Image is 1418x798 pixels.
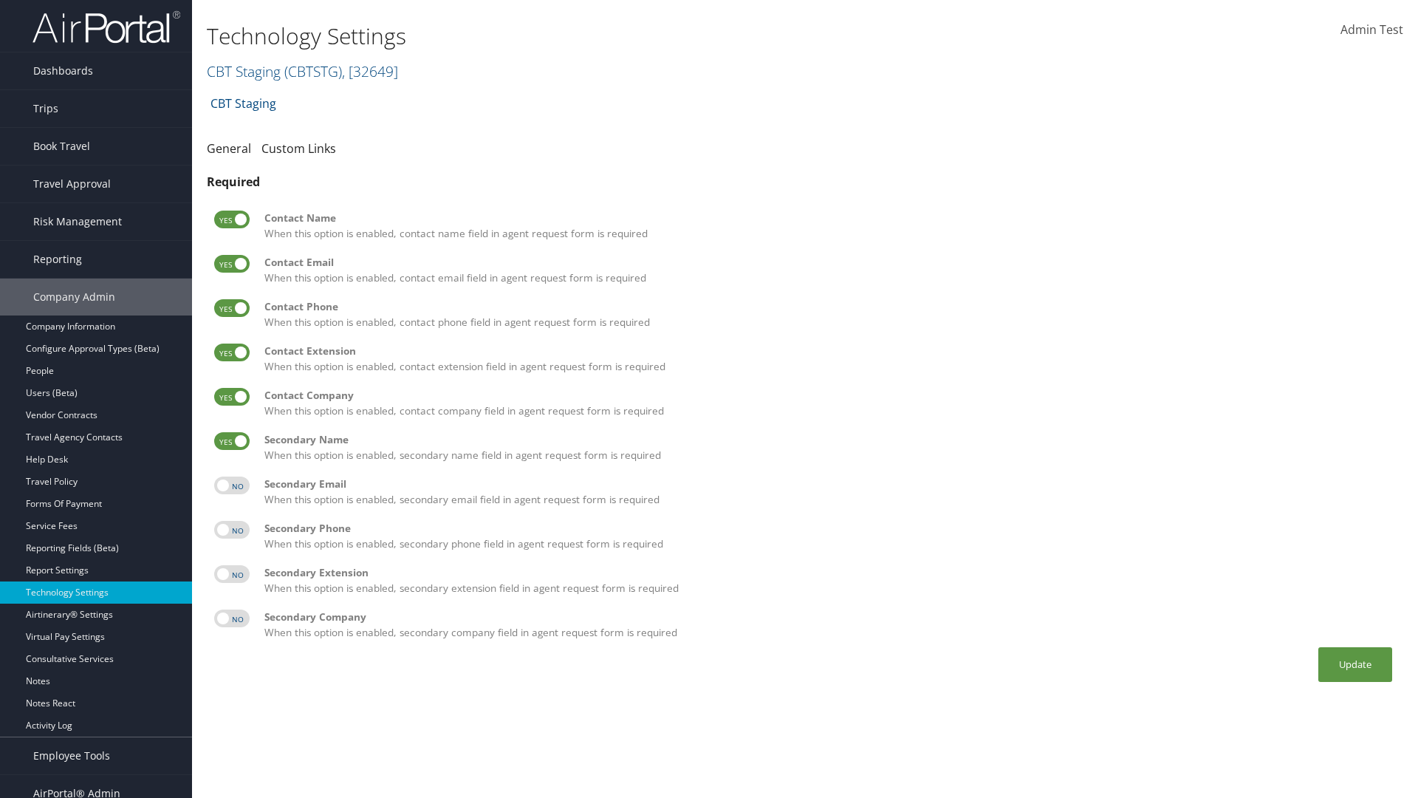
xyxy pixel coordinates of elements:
[264,299,1396,330] label: When this option is enabled, contact phone field in agent request form is required
[264,388,1396,418] label: When this option is enabled, contact company field in agent request form is required
[264,255,1396,270] div: Contact Email
[264,521,1396,551] label: When this option is enabled, secondary phone field in agent request form is required
[342,61,398,81] span: , [ 32649 ]
[264,521,1396,536] div: Secondary Phone
[264,344,1396,374] label: When this option is enabled, contact extension field in agent request form is required
[33,90,58,127] span: Trips
[284,61,342,81] span: ( CBTSTG )
[1340,7,1403,53] a: Admin Test
[33,166,111,202] span: Travel Approval
[33,279,115,316] span: Company Admin
[264,344,1396,358] div: Contact Extension
[264,432,1396,463] label: When this option is enabled, secondary name field in agent request form is required
[210,89,276,118] a: CBT Staging
[207,140,251,157] a: General
[264,388,1396,403] div: Contact Company
[207,173,1403,191] div: Required
[33,52,93,89] span: Dashboards
[264,565,1396,596] label: When this option is enabled, secondary extension field in agent request form is required
[264,211,1396,241] label: When this option is enabled, contact name field in agent request form is required
[33,203,122,240] span: Risk Management
[261,140,336,157] a: Custom Links
[1340,21,1403,38] span: Admin Test
[264,211,1396,225] div: Contact Name
[33,128,90,165] span: Book Travel
[264,610,1396,640] label: When this option is enabled, secondary company field in agent request form is required
[33,737,110,774] span: Employee Tools
[264,299,1396,314] div: Contact Phone
[264,565,1396,580] div: Secondary Extension
[33,241,82,278] span: Reporting
[207,61,398,81] a: CBT Staging
[207,21,1004,52] h1: Technology Settings
[264,610,1396,624] div: Secondary Company
[32,10,180,44] img: airportal-logo.png
[264,432,1396,447] div: Secondary Name
[264,477,1396,491] div: Secondary Email
[264,477,1396,507] label: When this option is enabled, secondary email field in agent request form is required
[1318,647,1392,682] button: Update
[264,255,1396,285] label: When this option is enabled, contact email field in agent request form is required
